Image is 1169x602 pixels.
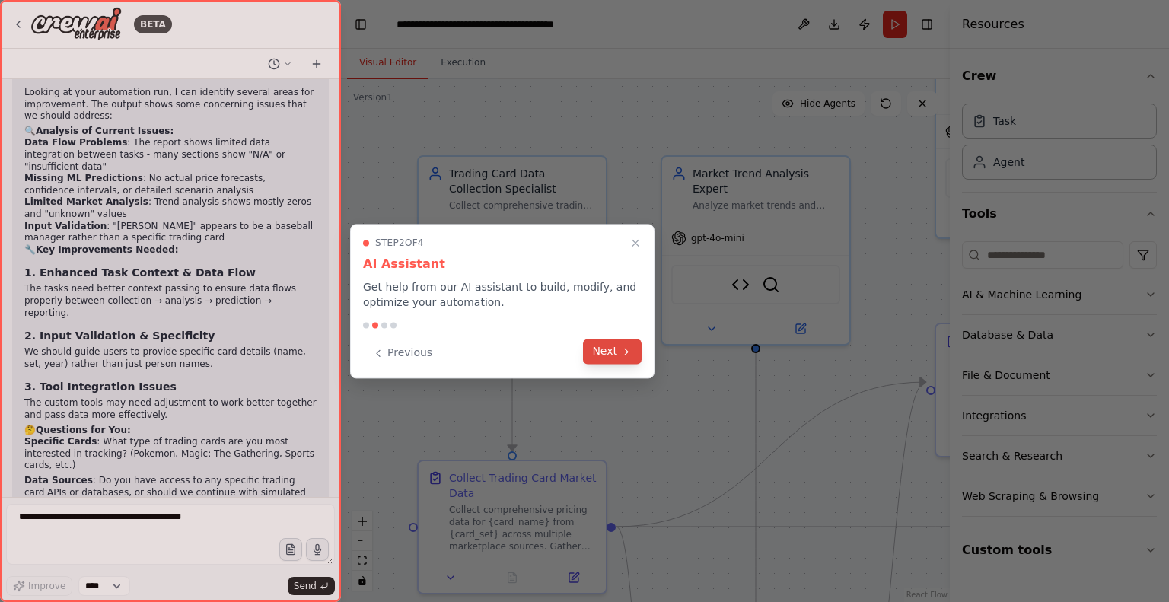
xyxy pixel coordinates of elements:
[583,339,642,364] button: Next
[363,279,642,310] p: Get help from our AI assistant to build, modify, and optimize your automation.
[350,14,371,35] button: Hide left sidebar
[363,340,441,365] button: Previous
[375,237,424,249] span: Step 2 of 4
[626,234,645,252] button: Close walkthrough
[363,255,642,273] h3: AI Assistant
